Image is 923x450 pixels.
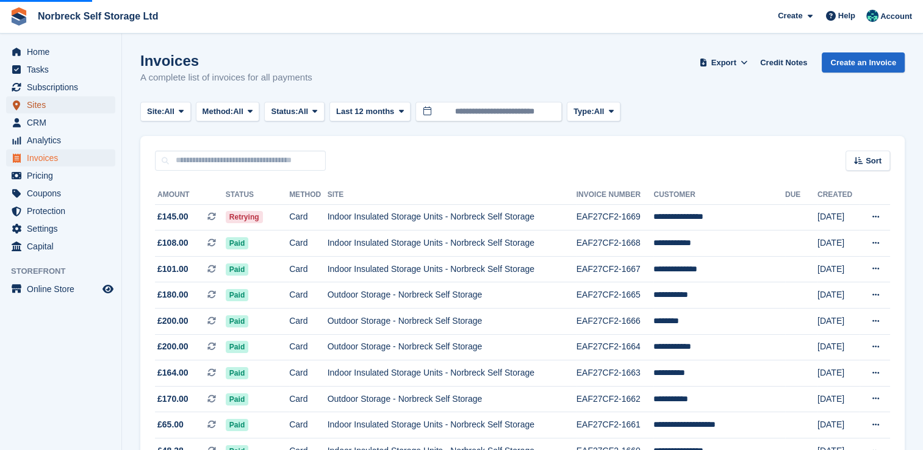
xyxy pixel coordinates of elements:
button: Last 12 months [329,102,411,122]
span: Analytics [27,132,100,149]
td: [DATE] [817,230,860,257]
th: Status [226,185,289,205]
td: EAF27CF2-1665 [576,282,654,309]
td: EAF27CF2-1662 [576,386,654,412]
td: Card [289,334,328,360]
span: £200.00 [157,340,189,353]
span: All [594,105,605,118]
span: Protection [27,202,100,220]
a: menu [6,79,115,96]
a: Credit Notes [755,52,812,73]
td: Card [289,360,328,387]
td: Card [289,309,328,335]
td: Outdoor Storage - Norbreck Self Storage [328,334,576,360]
td: EAF27CF2-1669 [576,204,654,230]
span: All [164,105,174,118]
span: CRM [27,114,100,131]
span: Paid [226,419,248,431]
a: menu [6,114,115,131]
td: Card [289,412,328,438]
td: EAF27CF2-1661 [576,412,654,438]
td: Indoor Insulated Storage Units - Norbreck Self Storage [328,360,576,387]
a: menu [6,96,115,113]
td: Card [289,230,328,257]
td: Indoor Insulated Storage Units - Norbreck Self Storage [328,204,576,230]
td: [DATE] [817,334,860,360]
span: All [233,105,243,118]
span: Online Store [27,280,100,298]
span: £164.00 [157,366,189,379]
span: Paid [226,367,248,379]
th: Amount [155,185,226,205]
td: [DATE] [817,282,860,309]
a: menu [6,185,115,202]
td: Card [289,386,328,412]
a: Preview store [101,282,115,296]
a: menu [6,61,115,78]
td: [DATE] [817,360,860,387]
span: Subscriptions [27,79,100,96]
td: [DATE] [817,309,860,335]
img: stora-icon-8386f47178a22dfd0bd8f6a31ec36ba5ce8667c1dd55bd0f319d3a0aa187defe.svg [10,7,28,26]
button: Method: All [196,102,260,122]
td: [DATE] [817,412,860,438]
a: menu [6,280,115,298]
a: menu [6,167,115,184]
td: [DATE] [817,204,860,230]
button: Type: All [567,102,620,122]
span: Pricing [27,167,100,184]
span: Sites [27,96,100,113]
button: Export [697,52,750,73]
p: A complete list of invoices for all payments [140,71,312,85]
span: Capital [27,238,100,255]
td: [DATE] [817,256,860,282]
a: menu [6,220,115,237]
th: Due [785,185,817,205]
span: Paid [226,341,248,353]
a: menu [6,149,115,166]
span: Site: [147,105,164,118]
span: Home [27,43,100,60]
th: Method [289,185,328,205]
td: [DATE] [817,386,860,412]
th: Created [817,185,860,205]
span: Last 12 months [336,105,394,118]
span: Paid [226,315,248,327]
span: £180.00 [157,288,189,301]
td: Indoor Insulated Storage Units - Norbreck Self Storage [328,412,576,438]
h1: Invoices [140,52,312,69]
th: Site [328,185,576,205]
a: Create an Invoice [822,52,905,73]
a: Norbreck Self Storage Ltd [33,6,163,26]
span: Paid [226,289,248,301]
button: Site: All [140,102,191,122]
td: EAF27CF2-1668 [576,230,654,257]
span: £101.00 [157,263,189,276]
span: £65.00 [157,418,184,431]
span: Status: [271,105,298,118]
td: Outdoor Storage - Norbreck Self Storage [328,309,576,335]
span: Export [711,57,736,69]
span: Type: [573,105,594,118]
td: Card [289,256,328,282]
td: Outdoor Storage - Norbreck Self Storage [328,386,576,412]
td: Card [289,282,328,309]
span: Method: [203,105,234,118]
span: £170.00 [157,393,189,405]
span: Settings [27,220,100,237]
td: Indoor Insulated Storage Units - Norbreck Self Storage [328,230,576,257]
td: EAF27CF2-1664 [576,334,654,360]
span: Invoices [27,149,100,166]
td: Card [289,204,328,230]
span: Coupons [27,185,100,202]
a: menu [6,202,115,220]
a: menu [6,43,115,60]
span: Paid [226,393,248,405]
th: Customer [653,185,785,205]
td: EAF27CF2-1663 [576,360,654,387]
span: Sort [866,155,882,167]
span: £145.00 [157,210,189,223]
span: Help [838,10,855,22]
td: EAF27CF2-1667 [576,256,654,282]
span: Storefront [11,265,121,277]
